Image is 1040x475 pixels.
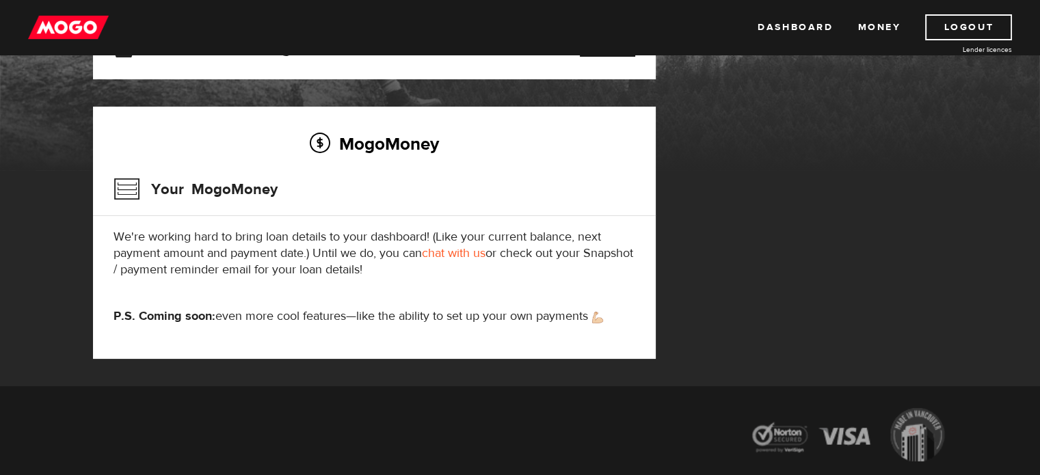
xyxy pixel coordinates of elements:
h2: MogoMoney [114,129,635,158]
img: legal-icons-92a2ffecb4d32d839781d1b4e4802d7b.png [739,398,958,475]
iframe: LiveChat chat widget [766,157,1040,475]
h3: Your MogoMoney [114,172,278,207]
a: Logout [925,14,1012,40]
a: chat with us [422,245,485,261]
a: Money [857,14,901,40]
strong: P.S. Coming soon: [114,308,215,324]
a: Lender licences [909,44,1012,55]
p: We're working hard to bring loan details to your dashboard! (Like your current balance, next paym... [114,229,635,278]
img: strong arm emoji [592,312,603,323]
a: Dashboard [758,14,833,40]
img: mogo_logo-11ee424be714fa7cbb0f0f49df9e16ec.png [28,14,109,40]
p: even more cool features—like the ability to set up your own payments [114,308,635,325]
